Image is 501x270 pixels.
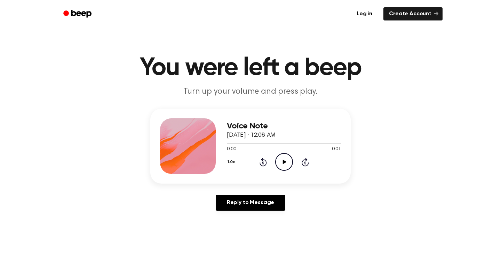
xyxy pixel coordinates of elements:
[227,156,237,168] button: 1.0x
[72,56,429,81] h1: You were left a beep
[117,86,384,98] p: Turn up your volume and press play.
[227,121,341,131] h3: Voice Note
[383,7,443,20] a: Create Account
[58,7,98,21] a: Beep
[350,6,379,22] a: Log in
[227,132,276,138] span: [DATE] · 12:08 AM
[216,195,285,211] a: Reply to Message
[332,146,341,153] span: 0:01
[227,146,236,153] span: 0:00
